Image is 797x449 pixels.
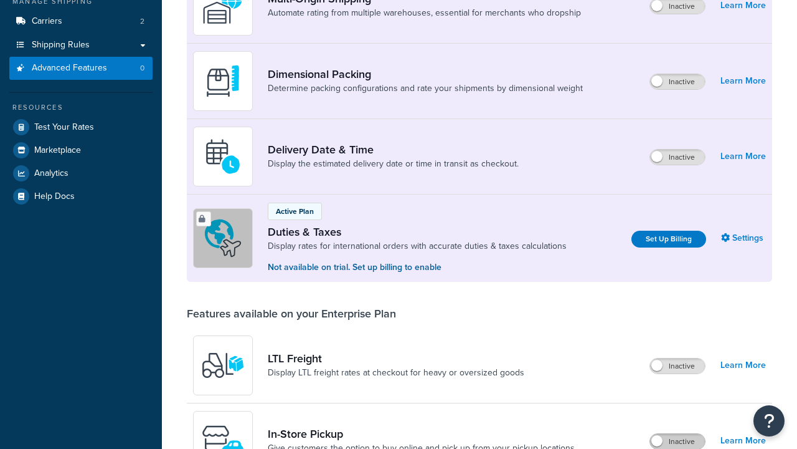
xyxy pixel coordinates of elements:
label: Inactive [650,434,705,449]
li: Carriers [9,10,153,33]
a: Dimensional Packing [268,67,583,81]
a: Learn More [720,148,766,165]
a: Settings [721,229,766,247]
a: In-Store Pickup [268,427,575,441]
a: Carriers2 [9,10,153,33]
a: Duties & Taxes [268,225,567,239]
img: gfkeb5ejjkALwAAAABJRU5ErkJggg== [201,135,245,178]
li: Advanced Features [9,57,153,80]
span: Carriers [32,16,62,27]
a: Determine packing configurations and rate your shipments by dimensional weight [268,82,583,95]
a: Analytics [9,162,153,185]
a: Display rates for international orders with accurate duties & taxes calculations [268,240,567,253]
a: Delivery Date & Time [268,143,519,157]
a: Set Up Billing [631,231,706,248]
img: y79ZsPf0fXUFUhFXDzUgf+ktZg5F2+ohG75+v3d2s1D9TjoU8PiyCIluIjV41seZevKCRuEjTPPOKHJsQcmKCXGdfprl3L4q7... [201,344,245,387]
label: Inactive [650,359,705,374]
p: Active Plan [276,206,314,217]
a: Display LTL freight rates at checkout for heavy or oversized goods [268,367,524,379]
a: Learn More [720,357,766,374]
span: Advanced Features [32,63,107,74]
span: Help Docs [34,191,75,202]
p: Not available on trial. Set up billing to enable [268,261,567,274]
span: Test Your Rates [34,122,94,133]
div: Features available on your Enterprise Plan [187,307,396,321]
button: Open Resource Center [753,405,785,437]
span: Marketplace [34,145,81,156]
a: Shipping Rules [9,34,153,57]
span: 2 [140,16,144,27]
a: LTL Freight [268,352,524,365]
label: Inactive [650,74,705,89]
a: Automate rating from multiple warehouses, essential for merchants who dropship [268,7,581,19]
img: DTVBYsAAAAAASUVORK5CYII= [201,59,245,103]
span: Shipping Rules [32,40,90,51]
div: Resources [9,102,153,113]
span: 0 [140,63,144,74]
a: Display the estimated delivery date or time in transit as checkout. [268,158,519,170]
label: Inactive [650,150,705,165]
a: Help Docs [9,185,153,208]
a: Learn More [720,72,766,90]
a: Advanced Features0 [9,57,153,80]
a: Marketplace [9,139,153,162]
a: Test Your Rates [9,116,153,138]
span: Analytics [34,168,68,179]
